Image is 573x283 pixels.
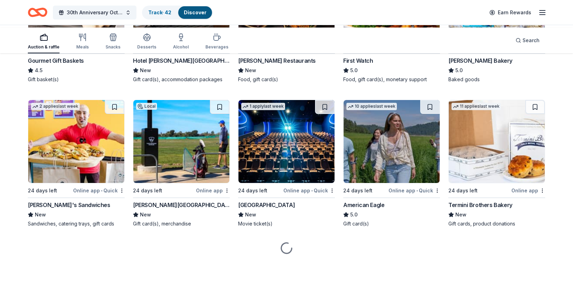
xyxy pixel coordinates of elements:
[28,30,60,53] button: Auction & raffle
[133,100,229,183] img: Image for Bing Maloney Golf Complex
[105,44,120,50] div: Snacks
[416,188,418,193] span: •
[73,186,125,195] div: Online app Quick
[148,9,171,15] a: Track· 42
[28,201,110,209] div: [PERSON_NAME]'s Sandwiches
[28,100,125,227] a: Image for Ike's Sandwiches2 applieslast week24 days leftOnline app•Quick[PERSON_NAME]'s Sandwiche...
[137,44,156,50] div: Desserts
[205,30,228,53] button: Beverages
[343,56,373,65] div: First Watch
[133,100,230,227] a: Image for Bing Maloney Golf ComplexLocal24 days leftOnline app[PERSON_NAME][GEOGRAPHIC_DATA]NewGi...
[455,211,466,219] span: New
[448,186,478,195] div: 24 days left
[173,30,189,53] button: Alcohol
[245,66,256,75] span: New
[238,186,267,195] div: 24 days left
[448,201,512,209] div: Termini Brothers Bakery
[452,103,501,110] div: 11 applies last week
[238,201,295,209] div: [GEOGRAPHIC_DATA]
[344,100,440,183] img: Image for American Eagle
[343,186,372,195] div: 24 days left
[241,103,285,110] div: 1 apply last week
[28,4,47,21] a: Home
[448,76,545,83] div: Baked goods
[510,33,545,47] button: Search
[140,66,151,75] span: New
[28,220,125,227] div: Sandwiches, catering trays, gift cards
[31,103,80,110] div: 2 applies last week
[455,66,463,75] span: 5.0
[137,30,156,53] button: Desserts
[28,44,60,50] div: Auction & raffle
[35,66,42,75] span: 4.5
[343,100,440,227] a: Image for American Eagle10 applieslast week24 days leftOnline app•QuickAmerican Eagle5.0Gift card(s)
[311,188,313,193] span: •
[238,100,335,183] img: Image for Cinépolis
[523,36,540,45] span: Search
[346,103,397,110] div: 10 applies last week
[136,103,157,110] div: Local
[388,186,440,195] div: Online app Quick
[485,6,535,19] a: Earn Rewards
[133,56,230,65] div: Hotel [PERSON_NAME][GEOGRAPHIC_DATA]
[511,186,545,195] div: Online app
[238,76,335,83] div: Food, gift card(s)
[133,76,230,83] div: Gift card(s), accommodation packages
[133,220,230,227] div: Gift card(s), merchandise
[67,8,123,17] span: 30th Anniversary Octoberfest for a Cause
[28,76,125,83] div: Gift basket(s)
[448,56,512,65] div: [PERSON_NAME] Bakery
[205,44,228,50] div: Beverages
[35,211,46,219] span: New
[238,100,335,227] a: Image for Cinépolis1 applylast week24 days leftOnline app•Quick[GEOGRAPHIC_DATA]NewMovie ticket(s)
[140,211,151,219] span: New
[350,66,358,75] span: 5.0
[184,9,206,15] a: Discover
[28,100,124,183] img: Image for Ike's Sandwiches
[238,220,335,227] div: Movie ticket(s)
[350,211,358,219] span: 5.0
[53,6,136,20] button: 30th Anniversary Octoberfest for a Cause
[105,30,120,53] button: Snacks
[245,211,256,219] span: New
[133,186,162,195] div: 24 days left
[28,186,57,195] div: 24 days left
[173,44,189,50] div: Alcohol
[448,220,545,227] div: Gift cards, product donations
[101,188,102,193] span: •
[238,56,316,65] div: [PERSON_NAME] Restaurants
[343,76,440,83] div: Food, gift card(s), monetary support
[343,201,384,209] div: American Eagle
[142,6,213,20] button: Track· 42Discover
[28,56,84,65] div: Gourmet Gift Baskets
[196,186,230,195] div: Online app
[76,44,89,50] div: Meals
[283,186,335,195] div: Online app Quick
[133,201,230,209] div: [PERSON_NAME][GEOGRAPHIC_DATA]
[449,100,545,183] img: Image for Termini Brothers Bakery
[76,30,89,53] button: Meals
[448,100,545,227] a: Image for Termini Brothers Bakery11 applieslast week24 days leftOnline appTermini Brothers Bakery...
[343,220,440,227] div: Gift card(s)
